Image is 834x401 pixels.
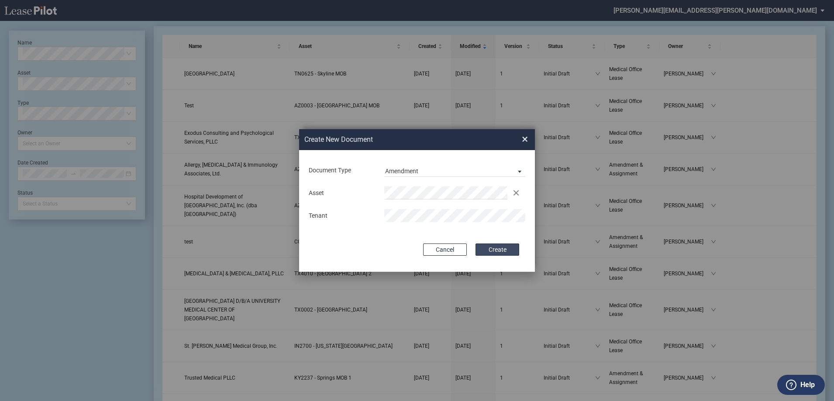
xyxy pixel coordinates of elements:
[476,243,519,256] button: Create
[299,129,535,272] md-dialog: Create New ...
[304,135,490,144] h2: Create New Document
[423,243,467,256] button: Cancel
[384,164,525,177] md-select: Document Type: Amendment
[385,168,418,175] div: Amendment
[303,212,379,220] div: Tenant
[800,379,815,391] label: Help
[303,166,379,175] div: Document Type
[522,132,528,146] span: ×
[303,189,379,198] div: Asset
